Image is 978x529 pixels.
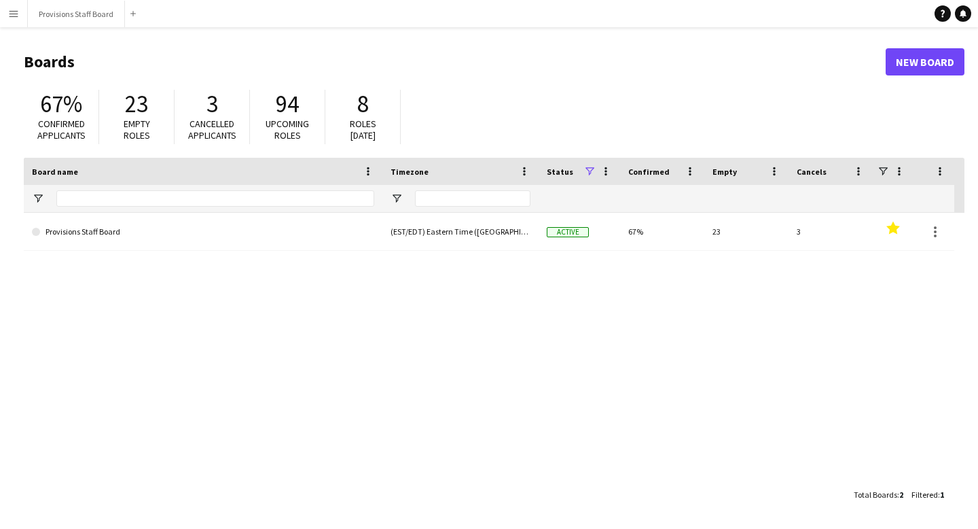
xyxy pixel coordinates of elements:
h1: Boards [24,52,886,72]
button: Open Filter Menu [391,192,403,205]
span: Roles [DATE] [350,118,376,141]
a: New Board [886,48,964,75]
span: Confirmed [628,167,670,177]
button: Provisions Staff Board [28,1,125,27]
div: 67% [620,213,704,250]
div: 23 [704,213,789,250]
span: Empty [712,167,737,177]
span: 8 [357,89,369,119]
input: Board name Filter Input [56,190,374,207]
button: Open Filter Menu [32,192,44,205]
div: 3 [789,213,873,250]
span: Upcoming roles [266,118,309,141]
span: Active [547,227,589,237]
span: 23 [125,89,148,119]
span: 1 [940,490,944,500]
span: 3 [206,89,218,119]
span: 67% [40,89,82,119]
span: Empty roles [124,118,150,141]
span: Board name [32,167,78,177]
span: Cancelled applicants [188,118,236,141]
input: Timezone Filter Input [415,190,530,207]
div: : [854,481,903,508]
a: Provisions Staff Board [32,213,374,251]
div: : [911,481,944,508]
span: 94 [276,89,299,119]
span: Confirmed applicants [37,118,86,141]
div: (EST/EDT) Eastern Time ([GEOGRAPHIC_DATA] & [GEOGRAPHIC_DATA]) [382,213,539,250]
span: Filtered [911,490,938,500]
span: Status [547,167,573,177]
span: Total Boards [854,490,897,500]
span: Timezone [391,167,429,177]
span: 2 [899,490,903,500]
span: Cancels [797,167,827,177]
